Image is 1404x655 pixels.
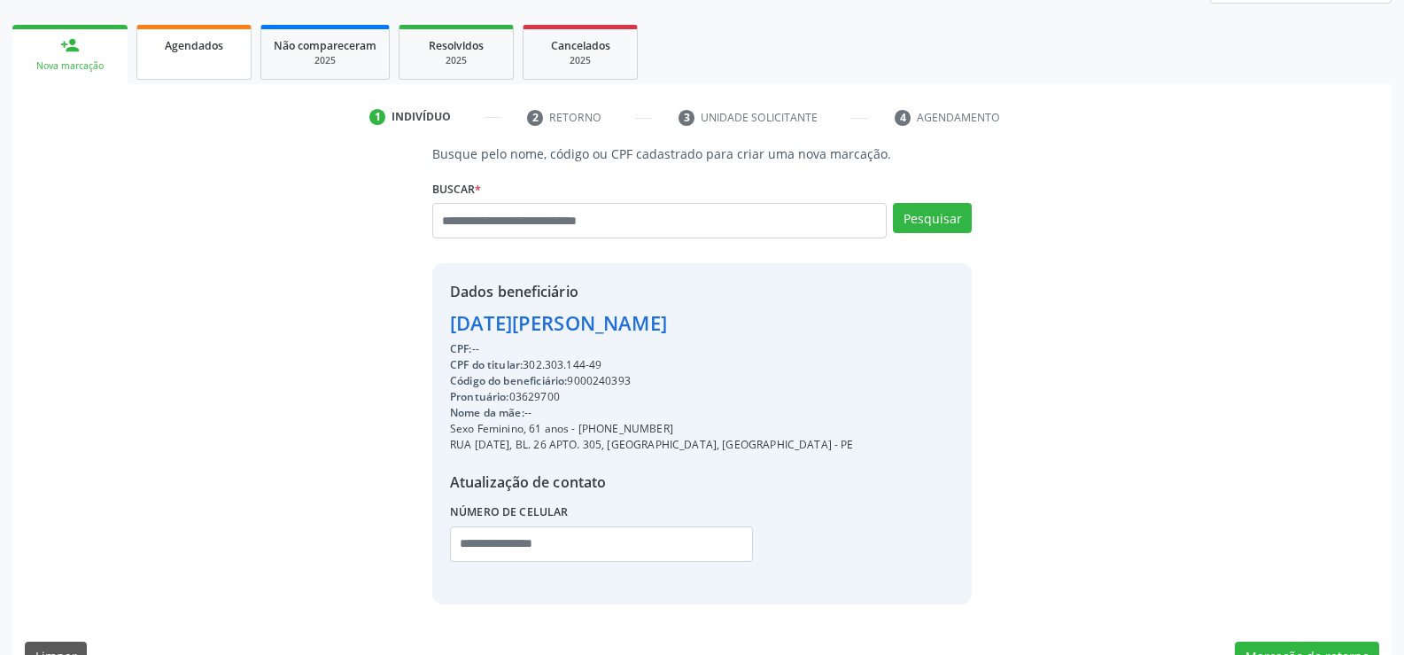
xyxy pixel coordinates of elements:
div: Dados beneficiário [450,281,854,302]
div: [DATE][PERSON_NAME] [450,308,854,338]
div: 03629700 [450,389,854,405]
div: 2025 [536,54,624,67]
div: person_add [60,35,80,55]
span: CPF do titular: [450,357,523,372]
span: Código do beneficiário: [450,373,567,388]
span: Prontuário: [450,389,509,404]
div: 1 [369,109,385,125]
label: Buscar [432,175,481,203]
span: Nome da mãe: [450,405,524,420]
button: Pesquisar [893,203,972,233]
div: Sexo Feminino, 61 anos - [PHONE_NUMBER] [450,421,854,437]
div: 2025 [274,54,376,67]
span: Cancelados [551,38,610,53]
div: RUA [DATE], BL. 26 APTO. 305, [GEOGRAPHIC_DATA], [GEOGRAPHIC_DATA] - PE [450,437,854,453]
div: Indivíduo [392,109,451,125]
span: CPF: [450,341,472,356]
span: Agendados [165,38,223,53]
div: Atualização de contato [450,472,854,493]
div: -- [450,341,854,357]
span: Resolvidos [429,38,484,53]
div: Nova marcação [25,59,115,73]
div: 302.303.144-49 [450,357,854,373]
div: 9000240393 [450,373,854,389]
span: Não compareceram [274,38,376,53]
div: -- [450,405,854,421]
label: Número de celular [450,499,569,526]
p: Busque pelo nome, código ou CPF cadastrado para criar uma nova marcação. [432,144,972,163]
div: 2025 [412,54,500,67]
